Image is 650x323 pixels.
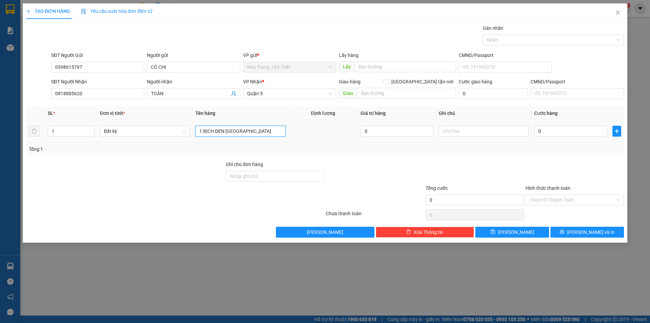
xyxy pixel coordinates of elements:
div: SĐT Người Gửi [51,52,144,59]
button: delete [29,126,40,137]
label: Ghi chú đơn hàng [226,162,263,167]
span: Tên hàng [195,110,215,116]
b: Phương Nam Express [8,4,37,47]
img: icon [81,9,86,14]
div: CMND/Passport [459,52,552,59]
button: Close [608,3,627,22]
span: user-add [231,91,236,96]
button: save[PERSON_NAME] [475,227,549,238]
span: Giao [339,88,357,99]
input: 0 [361,126,433,137]
label: Hình thức thanh toán [525,185,570,191]
div: VP gửi [243,52,336,59]
div: Người gửi [147,52,240,59]
span: Quận 5 [247,88,332,99]
th: Ghi chú [436,107,532,120]
input: Dọc đường [357,88,456,99]
span: TẠO ĐƠN HÀNG [26,8,70,14]
span: Tổng cước [426,185,448,191]
label: Cước giao hàng [459,79,492,84]
div: SĐT Người Nhận [51,78,144,85]
span: [GEOGRAPHIC_DATA] tận nơi [389,78,456,85]
span: plus [613,128,621,134]
span: plus [26,9,31,14]
div: Tổng: 1 [29,145,251,153]
input: Dọc đường [354,61,456,72]
span: [PERSON_NAME] [498,228,534,236]
span: VP Nhận [243,79,262,84]
span: environment [8,51,13,55]
span: Đơn vị tính [100,110,125,116]
span: [PERSON_NAME] [307,228,343,236]
span: Cước hàng [534,110,558,116]
span: SL [48,110,53,116]
span: [PERSON_NAME] và In [567,228,614,236]
span: Yêu cầu xuất hóa đơn điện tử [81,8,152,14]
span: Giao hàng [339,79,361,84]
span: Lấy hàng [339,53,359,58]
span: Định lượng [311,110,335,116]
li: 275F [PERSON_NAME], [GEOGRAPHIC_DATA][PERSON_NAME], [GEOGRAPHIC_DATA] [8,49,39,116]
input: VD: Bàn, Ghế [195,126,285,137]
span: delete [406,229,411,235]
button: deleteXóa Thông tin [376,227,474,238]
button: plus [612,126,621,137]
span: Lấy [339,61,354,72]
input: Ghi chú đơn hàng [226,171,324,182]
div: Chưa thanh toán [325,210,425,222]
span: close [615,10,621,15]
input: Ghi Chú [439,126,529,137]
span: Nha Trang_18A THĐ [247,62,332,72]
span: Xóa Thông tin [414,228,443,236]
span: Giá trị hàng [361,110,386,116]
div: CMND/Passport [530,78,624,85]
div: Người nhận [147,78,240,85]
span: printer [560,229,564,235]
label: Gán nhãn [483,25,503,31]
input: Cước giao hàng [459,88,528,99]
span: save [491,229,495,235]
button: [PERSON_NAME] [276,227,374,238]
span: Bất kỳ [104,126,186,136]
button: printer[PERSON_NAME] và In [550,227,624,238]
